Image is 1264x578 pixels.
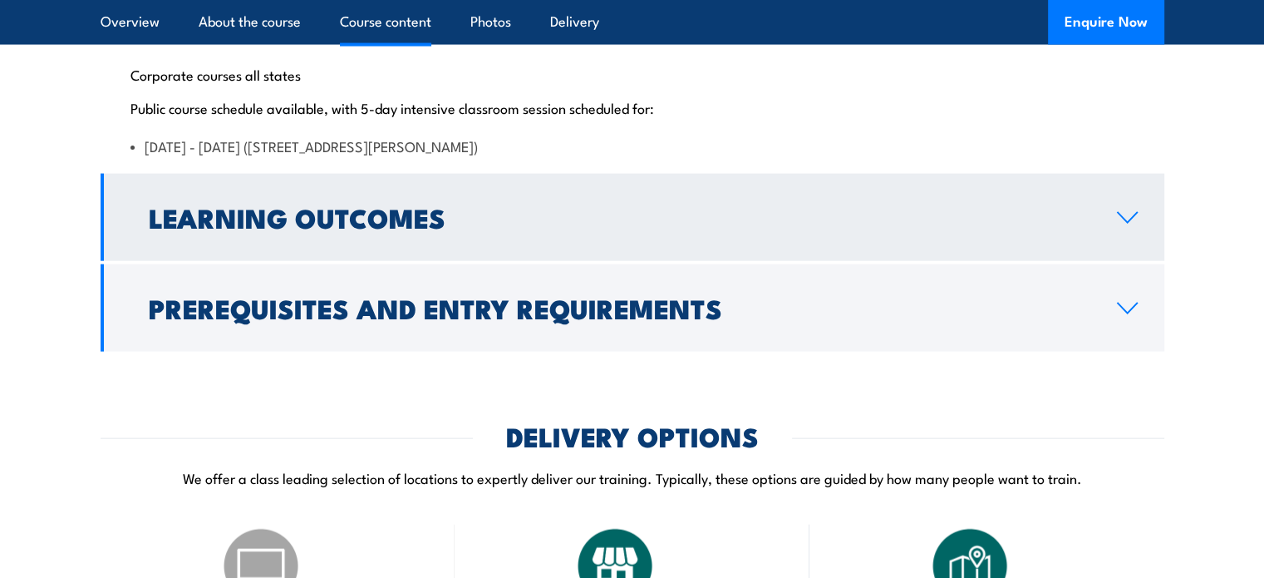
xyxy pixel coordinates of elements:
p: Corporate courses all states Public course schedule available, with 5-day intensive classroom ses... [130,66,1134,116]
h2: Prerequisites and Entry Requirements [149,296,1090,319]
h2: DELIVERY OPTIONS [506,424,759,447]
h2: Learning Outcomes [149,205,1090,229]
p: We offer a class leading selection of locations to expertly deliver our training. Typically, thes... [101,468,1164,487]
a: Learning Outcomes [101,174,1164,261]
li: [DATE] - [DATE] ([STREET_ADDRESS][PERSON_NAME]) [130,136,1134,156]
a: Prerequisites and Entry Requirements [101,264,1164,352]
